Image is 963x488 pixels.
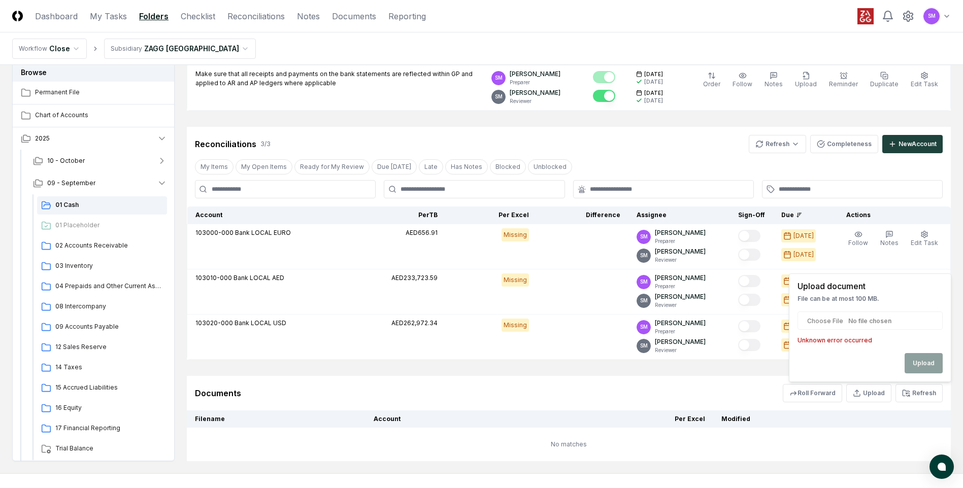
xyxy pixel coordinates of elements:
span: 103020-000 [195,319,233,327]
div: Missing [502,319,529,332]
button: Unblocked [528,159,572,175]
button: Notes [762,69,785,91]
a: Notes [297,10,320,22]
button: NewAccount [882,135,943,153]
span: 12 Sales Reserve [55,342,163,352]
button: Duplicate [868,69,901,91]
div: Account [195,211,347,220]
button: SM [922,7,941,25]
nav: breadcrumb [12,39,256,59]
a: 16 Equity [37,399,167,417]
div: 3 / 3 [260,140,271,149]
div: [DATE] [644,97,663,104]
a: Checklist [181,10,215,22]
a: Permanent File [13,82,175,104]
p: Reviewer [655,301,706,309]
div: [DATE] [793,250,814,259]
span: Follow [733,80,752,88]
button: Mark complete [738,249,760,261]
button: Due Today [372,159,417,175]
a: Dashboard [35,10,78,22]
div: AED233,723.59 [391,273,438,283]
p: Reviewer [655,256,706,264]
span: 103000-000 [195,229,234,236]
p: Reviewer [510,97,560,105]
span: 03 Inventory [55,261,163,270]
th: Per TB [354,206,446,224]
th: Modified [713,410,888,428]
span: 02 Accounts Receivable [55,241,163,250]
a: 01 Placeholder [37,217,167,235]
div: Due [781,211,822,220]
button: Edit Task [909,69,940,91]
a: 17 Financial Reporting [37,420,167,438]
p: File can be at most 100 MB. [798,294,943,303]
div: Subsidiary [111,44,142,53]
span: Follow [848,239,868,247]
span: SM [640,233,648,240]
span: Chart of Accounts [35,111,167,120]
span: 16 Equity [55,403,163,412]
span: Permanent File [35,88,167,97]
img: Logo [12,11,23,21]
th: Assignee [628,206,730,224]
a: 02 Accounts Receivable [37,237,167,255]
a: Reporting [388,10,426,22]
div: AED262,972.34 [391,319,438,328]
button: Refresh [749,135,806,153]
p: [PERSON_NAME] [655,273,706,283]
span: Bank LOCAL EURO [235,229,291,236]
span: 14 Taxes [55,363,163,372]
span: 17 Financial Reporting [55,424,163,433]
a: Documents [332,10,376,22]
span: Edit Task [911,239,938,247]
span: Bank LOCAL USD [235,319,286,327]
span: 103010-000 [195,274,232,282]
button: Upload [793,69,819,91]
a: Folders [139,10,169,22]
a: 01 Cash [37,196,167,215]
span: SM [640,252,648,259]
span: 01 Placeholder [55,221,163,230]
button: Mark complete [593,71,615,83]
button: Mark complete [738,339,760,351]
div: New Account [899,140,937,149]
a: Trial Balance [37,440,167,458]
span: 2025 [35,134,50,143]
p: Unknown error occurred [798,336,943,345]
h4: Upload document [798,282,943,290]
button: Mark complete [738,294,760,306]
button: Completeness [810,135,878,153]
button: Follow [846,228,870,250]
div: Workflow [19,44,47,53]
th: Filename [187,410,366,428]
p: [PERSON_NAME] [510,69,560,79]
span: SM [640,342,648,350]
div: Missing [502,273,529,287]
div: Reconciliations [195,138,256,150]
a: Chart of Accounts [13,104,175,127]
p: [PERSON_NAME] [510,88,560,97]
th: Per Excel [533,410,713,428]
button: Mark complete [738,275,760,287]
div: AED656.91 [406,228,438,237]
div: Actions [838,211,943,220]
span: 01 Cash [55,200,163,210]
div: [DATE] [793,231,814,240]
a: 04 Prepaids and Other Current Assets [37,277,167,296]
button: Edit Task [909,228,940,250]
span: Upload [795,80,817,88]
button: Reminder [827,69,860,91]
button: Has Notes [445,159,488,175]
span: 08 Intercompany [55,302,163,311]
button: Ready for My Review [294,159,370,175]
span: Order [703,80,720,88]
a: Reconciliations [227,10,285,22]
span: 04 Prepaids and Other Current Assets [55,282,163,291]
button: My Open Items [236,159,292,175]
p: [PERSON_NAME] [655,228,706,237]
p: [PERSON_NAME] [655,247,706,256]
a: 03 Inventory [37,257,167,275]
button: 10 - October [25,150,175,172]
a: 08 Intercompany [37,298,167,316]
